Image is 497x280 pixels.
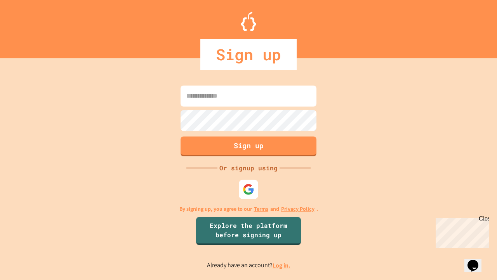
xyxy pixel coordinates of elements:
[241,12,256,31] img: Logo.svg
[200,39,297,70] div: Sign up
[433,215,489,248] iframe: chat widget
[179,205,318,213] p: By signing up, you agree to our and .
[281,205,315,213] a: Privacy Policy
[181,136,316,156] button: Sign up
[273,261,290,269] a: Log in.
[254,205,268,213] a: Terms
[217,163,280,173] div: Or signup using
[3,3,54,49] div: Chat with us now!Close
[464,249,489,272] iframe: chat widget
[243,184,254,195] img: google-icon.svg
[207,261,290,270] p: Already have an account?
[196,217,301,245] a: Explore the platform before signing up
